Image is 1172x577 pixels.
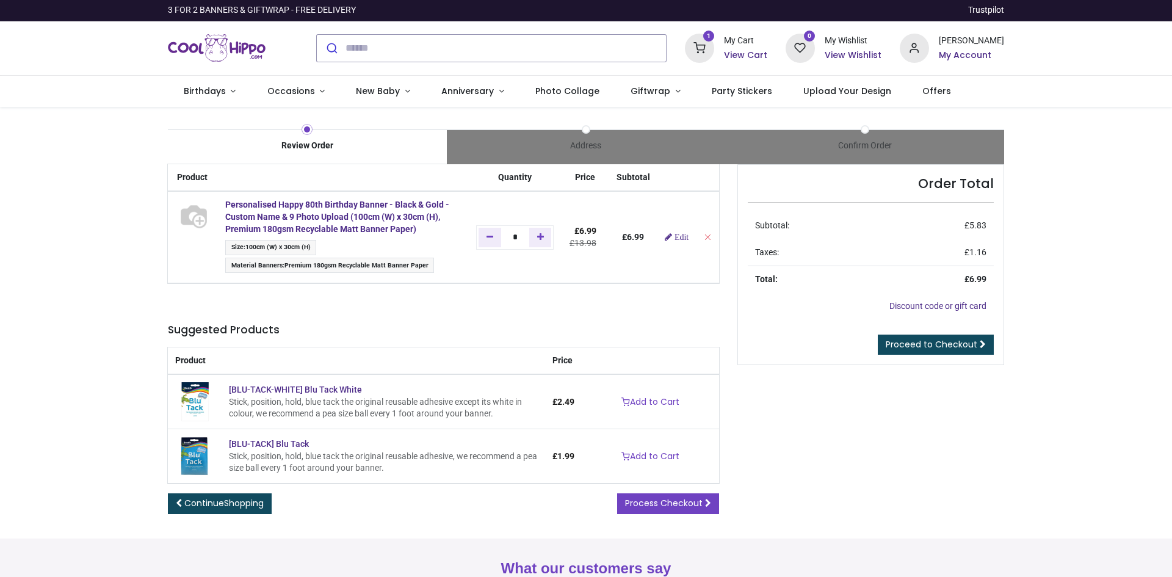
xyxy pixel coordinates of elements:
span: 100cm (W) x 30cm (H) [245,243,311,251]
b: £ [622,232,644,242]
sup: 0 [804,31,816,42]
span: Proceed to Checkout [886,338,977,350]
th: Subtotal [609,164,657,192]
span: Process Checkout [625,497,703,509]
div: 3 FOR 2 BANNERS & GIFTWRAP - FREE DELIVERY [168,4,356,16]
span: Offers [922,85,951,97]
span: 5.83 [969,220,986,230]
a: Add to Cart [613,392,687,413]
div: Stick, position, hold, blue tack the original reusable adhesive except its white in colour, we re... [229,396,537,420]
a: [BLU-TACK] Blu Tack [229,439,309,449]
span: 6.99 [627,232,644,242]
span: Edit [675,233,689,241]
a: Discount code or gift card [889,301,986,311]
th: Price [561,164,609,192]
a: Giftwrap [615,76,696,107]
span: £ [552,397,574,407]
span: 6.99 [969,274,986,284]
span: 2.49 [557,397,574,407]
a: [BLU-TACK] Blu Tack [175,451,214,460]
div: Stick, position, hold, blue tack the original reusable adhesive, we recommend a pea size ball eve... [229,451,537,474]
a: Personalised Happy 80th Birthday Banner - Black & Gold - Custom Name & 9 Photo Upload (100cm (W) ... [225,200,449,233]
span: Birthdays [184,85,226,97]
a: Remove from cart [703,232,712,242]
img: [BLU-TACK-WHITE] Blu Tack White [175,382,214,421]
a: My Account [939,49,1004,62]
a: View Wishlist [825,49,881,62]
a: Birthdays [168,76,251,107]
strong: Total: [755,274,778,284]
span: 1.99 [557,451,574,461]
sup: 1 [703,31,715,42]
div: Review Order [168,140,447,152]
a: Remove one [479,228,501,247]
span: 6.99 [579,226,596,236]
strong: £ [964,274,986,284]
a: Add one [529,228,552,247]
span: : [225,258,434,273]
div: My Cart [724,35,767,47]
span: 1.16 [969,247,986,257]
h5: Suggested Products [168,322,719,338]
a: New Baby [341,76,426,107]
div: Confirm Order [725,140,1004,152]
div: Address [447,140,726,152]
a: Proceed to Checkout [878,335,994,355]
del: £ [570,238,596,248]
a: Edit [665,233,689,241]
span: Anniversary [441,85,494,97]
th: Price [545,347,582,375]
a: Anniversary [425,76,519,107]
span: New Baby [356,85,400,97]
a: [BLU-TACK-WHITE] Blu Tack White [229,385,362,394]
span: Occasions [267,85,315,97]
span: Premium 180gsm Recyclable Matt Banner Paper [284,261,429,269]
span: Size [231,243,244,251]
span: Material Banners [231,261,283,269]
img: [BLU-TACK] Blu Tack [175,437,214,476]
span: £ [574,226,596,236]
h4: Order Total [748,175,994,192]
a: Trustpilot [968,4,1004,16]
a: Add to Cart [613,446,687,467]
span: Quantity [498,172,532,182]
span: £ [964,220,986,230]
a: 0 [786,42,815,52]
a: ContinueShopping [168,493,272,514]
th: Product [168,164,218,192]
span: Giftwrap [631,85,670,97]
span: £ [552,451,574,461]
span: £ [964,247,986,257]
img: Cool Hippo [168,31,266,65]
span: : [225,240,316,255]
div: My Wishlist [825,35,881,47]
a: [BLU-TACK-WHITE] Blu Tack White [175,396,214,406]
td: Subtotal: [748,212,888,239]
img: S71906 - [BN-01077-100W30H-BANNER_NW] Personalised Happy 80th Birthday Banner - Black & Gold - Cu... [177,199,211,233]
span: Continue [184,497,264,509]
a: Occasions [251,76,341,107]
span: Photo Collage [535,85,599,97]
span: Shopping [224,497,264,509]
span: 13.98 [574,238,596,248]
button: Submit [317,35,345,62]
a: Logo of Cool Hippo [168,31,266,65]
th: Product [168,347,544,375]
a: Process Checkout [617,493,719,514]
div: [PERSON_NAME] [939,35,1004,47]
a: View Cart [724,49,767,62]
a: 1 [685,42,714,52]
span: Party Stickers [712,85,772,97]
span: Upload Your Design [803,85,891,97]
td: Taxes: [748,239,888,266]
